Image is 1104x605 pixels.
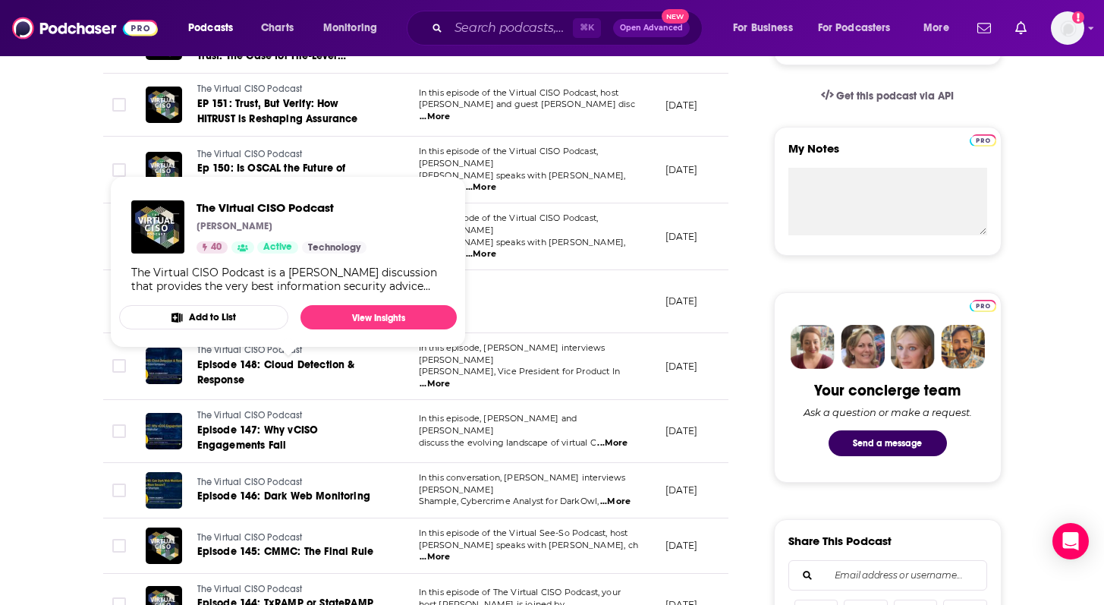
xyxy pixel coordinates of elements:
a: EP 151: Trust, But Verify: How HITRUST is Reshaping Assurance [197,96,379,127]
button: open menu [722,16,812,40]
h3: Share This Podcast [788,534,892,548]
a: Show notifications dropdown [1009,15,1033,41]
a: Show notifications dropdown [971,15,997,41]
img: Podchaser Pro [970,300,996,312]
span: New [662,9,689,24]
span: [PERSON_NAME] speaks with [PERSON_NAME], ch [419,540,638,550]
span: Episode 148: Cloud Detection & Response [197,358,355,386]
span: [PERSON_NAME], Vice President for Product In [419,366,621,377]
img: The Virtual CISO Podcast [131,200,184,254]
a: The Virtual CISO Podcast [197,409,379,423]
span: In this episode of the Virtual CISO Podcast, [PERSON_NAME] [419,213,599,235]
span: Shample, Cybercrime Analyst for DarkOwl, [419,496,599,506]
span: The Virtual CISO Podcast [197,477,303,487]
span: The Virtual CISO Podcast [197,532,303,543]
span: Toggle select row [112,163,126,177]
a: Ep 150: Is OSCAL the Future of Security Documentation (& FedRAMP)? [197,161,379,191]
button: Add to List [119,305,288,329]
div: Search followers [788,560,987,591]
span: In this episode of the Virtual CISO Podcast, [PERSON_NAME] [419,146,599,169]
span: ...More [600,496,631,508]
span: The Virtual CISO Podcast [197,584,303,594]
p: [DATE] [665,163,698,176]
input: Email address or username... [801,561,974,590]
span: 40 [211,240,222,255]
div: Your concierge team [814,381,961,400]
span: Toggle select row [112,539,126,553]
span: [PERSON_NAME] speaks with [PERSON_NAME], founder an [419,170,626,193]
span: For Podcasters [818,17,891,39]
span: In this episode, [PERSON_NAME] and [PERSON_NAME] [419,413,577,436]
span: The Virtual CISO Podcast [197,84,303,94]
button: Send a message [829,430,947,456]
a: The Virtual CISO Podcast [197,531,378,545]
svg: Add a profile image [1072,11,1084,24]
span: In this episode of the Virtual CISO Podcast, host [419,87,618,98]
img: Podchaser Pro [970,134,996,147]
span: In this episode, [PERSON_NAME] interviews [PERSON_NAME] [419,342,605,365]
span: The Virtual CISO Podcast [197,410,303,421]
a: The Virtual CISO Podcast [197,83,379,96]
span: Toggle select row [112,424,126,438]
a: The Virtual CISO Podcast [197,148,379,162]
span: Open Advanced [620,24,683,32]
img: User Profile [1051,11,1084,45]
p: [DATE] [665,230,698,243]
button: open menu [913,16,968,40]
a: View Insights [300,305,457,329]
p: [DATE] [665,99,698,112]
img: Jon Profile [941,325,985,369]
a: The Virtual CISO Podcast [197,200,366,215]
p: [DATE] [665,295,698,307]
a: Episode 146: Dark Web Monitoring [197,489,378,504]
span: In this episode of the Virtual See-So Podcast, host [419,528,628,538]
p: [DATE] [665,424,698,437]
span: Episode 145: CMMC: The Final Rule [197,545,374,558]
img: Jules Profile [891,325,935,369]
span: Podcasts [188,17,233,39]
span: Episode 146: Dark Web Monitoring [197,490,370,503]
span: Toggle select row [112,484,126,497]
p: [DATE] [665,539,698,552]
a: Episode 145: CMMC: The Final Rule [197,544,378,559]
span: discuss the evolving landscape of virtual C [419,437,596,448]
button: open menu [808,16,913,40]
a: Charts [251,16,303,40]
span: Get this podcast via API [836,90,954,102]
span: ...More [597,437,627,449]
img: Barbara Profile [841,325,885,369]
span: ...More [420,551,450,563]
span: Monitoring [323,17,377,39]
span: Ep 150: Is OSCAL the Future of Security Documentation (& FedRAMP)? [197,162,346,205]
input: Search podcasts, credits, & more... [448,16,573,40]
span: In this conversation, [PERSON_NAME] interviews [PERSON_NAME] [419,472,626,495]
a: Active [257,241,298,254]
div: Open Intercom Messenger [1052,523,1089,559]
span: ⌘ K [573,18,601,38]
img: Podchaser - Follow, Share and Rate Podcasts [12,14,158,43]
div: Ask a question or make a request. [804,406,972,418]
a: Technology [302,241,366,254]
span: [PERSON_NAME] speaks with [PERSON_NAME], founder an [419,237,626,260]
a: Episode 148: Cloud Detection & Response [197,358,379,388]
p: [DATE] [665,360,698,373]
span: For Business [733,17,793,39]
span: Active [263,240,292,255]
button: Open AdvancedNew [613,19,690,37]
span: ...More [420,111,450,123]
span: ...More [420,378,450,390]
span: The Virtual CISO Podcast [197,149,303,159]
div: The Virtual CISO Podcast is a [PERSON_NAME] discussion that provides the very best information se... [131,266,445,293]
a: The Virtual CISO Podcast [197,476,378,490]
span: Toggle select row [112,98,126,112]
span: More [923,17,949,39]
div: Search podcasts, credits, & more... [421,11,717,46]
p: [DATE] [665,484,698,496]
span: Logged in as biancagorospe [1051,11,1084,45]
span: Charts [261,17,294,39]
a: Pro website [970,132,996,147]
span: ...More [466,181,496,194]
